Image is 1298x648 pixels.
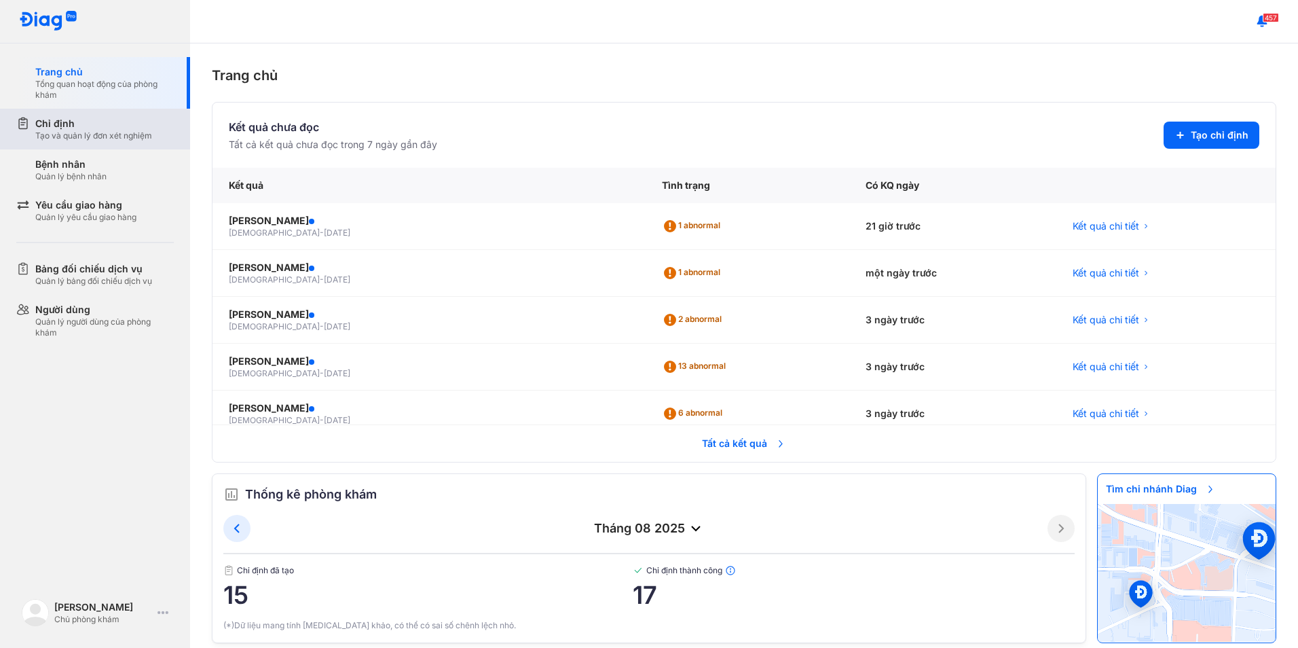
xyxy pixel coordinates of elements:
[324,368,350,378] span: [DATE]
[35,130,152,141] div: Tạo và quản lý đơn xét nghiệm
[229,228,320,238] span: [DEMOGRAPHIC_DATA]
[725,565,736,576] img: info.7e716105.svg
[662,309,727,331] div: 2 abnormal
[229,308,629,321] div: [PERSON_NAME]
[633,565,644,576] img: checked-green.01cc79e0.svg
[229,274,320,285] span: [DEMOGRAPHIC_DATA]
[223,565,633,576] span: Chỉ định đã tạo
[1164,122,1259,149] button: Tạo chỉ định
[849,391,1056,437] div: 3 ngày trước
[324,415,350,425] span: [DATE]
[229,119,437,135] div: Kết quả chưa đọc
[229,138,437,151] div: Tất cả kết quả chưa đọc trong 7 ngày gần đây
[1073,266,1139,280] span: Kết quả chi tiết
[54,600,152,614] div: [PERSON_NAME]
[229,415,320,425] span: [DEMOGRAPHIC_DATA]
[1073,407,1139,420] span: Kết quả chi tiết
[245,485,377,504] span: Thống kê phòng khám
[35,303,174,317] div: Người dùng
[320,321,324,331] span: -
[35,198,136,212] div: Yêu cầu giao hàng
[324,274,350,285] span: [DATE]
[229,401,629,415] div: [PERSON_NAME]
[849,168,1056,203] div: Có KQ ngày
[1263,13,1279,22] span: 457
[35,79,174,101] div: Tổng quan hoạt động của phòng khám
[229,368,320,378] span: [DEMOGRAPHIC_DATA]
[223,565,234,576] img: document.50c4cfd0.svg
[223,486,240,503] img: order.5a6da16c.svg
[633,581,1075,609] span: 17
[212,168,646,203] div: Kết quả
[320,415,324,425] span: -
[849,344,1056,391] div: 3 ngày trước
[223,619,1075,632] div: (*)Dữ liệu mang tính [MEDICAL_DATA] khảo, có thể có sai số chênh lệch nhỏ.
[212,65,1276,86] div: Trang chủ
[324,228,350,238] span: [DATE]
[1191,128,1248,142] span: Tạo chỉ định
[646,168,849,203] div: Tình trạng
[35,158,107,171] div: Bệnh nhân
[849,297,1056,344] div: 3 ngày trước
[22,599,49,626] img: logo
[694,429,794,458] span: Tất cả kết quả
[35,117,152,130] div: Chỉ định
[1073,219,1139,233] span: Kết quả chi tiết
[251,520,1047,537] div: tháng 08 2025
[662,356,731,378] div: 13 abnormal
[229,355,629,368] div: [PERSON_NAME]
[662,215,726,237] div: 1 abnormal
[229,321,320,331] span: [DEMOGRAPHIC_DATA]
[849,250,1056,297] div: một ngày trước
[320,368,324,378] span: -
[54,614,152,625] div: Chủ phòng khám
[35,212,136,223] div: Quản lý yêu cầu giao hàng
[320,274,324,285] span: -
[1073,313,1139,327] span: Kết quả chi tiết
[35,65,174,79] div: Trang chủ
[35,276,152,287] div: Quản lý bảng đối chiếu dịch vụ
[35,171,107,182] div: Quản lý bệnh nhân
[633,565,1075,576] span: Chỉ định thành công
[849,203,1056,250] div: 21 giờ trước
[35,317,174,338] div: Quản lý người dùng của phòng khám
[320,228,324,238] span: -
[229,214,629,228] div: [PERSON_NAME]
[1073,360,1139,374] span: Kết quả chi tiết
[324,321,350,331] span: [DATE]
[1098,474,1224,504] span: Tìm chi nhánh Diag
[662,262,726,284] div: 1 abnormal
[223,581,633,609] span: 15
[35,262,152,276] div: Bảng đối chiếu dịch vụ
[662,403,728,425] div: 6 abnormal
[229,261,629,274] div: [PERSON_NAME]
[19,11,77,32] img: logo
